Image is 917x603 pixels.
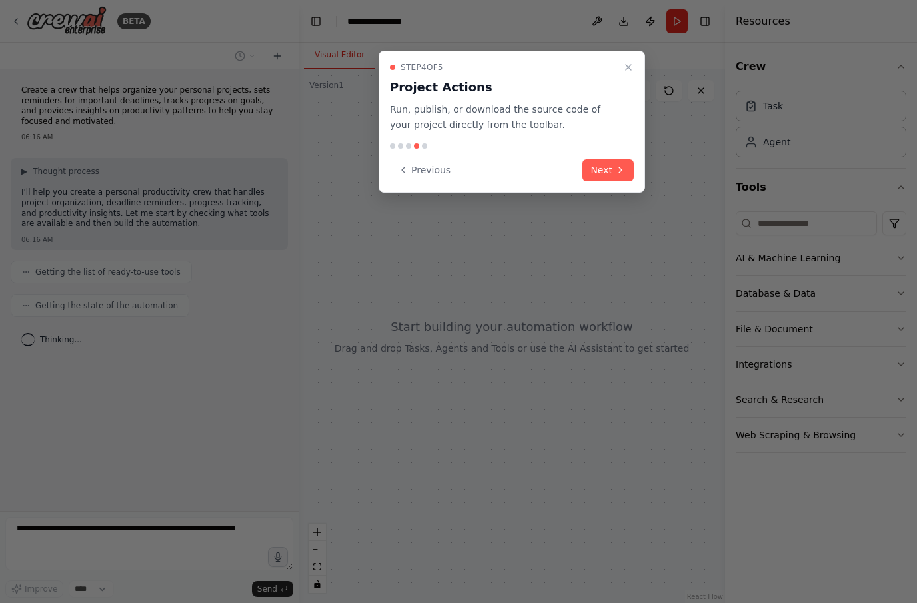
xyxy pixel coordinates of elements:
span: Step 4 of 5 [401,62,443,73]
button: Close walkthrough [620,59,636,75]
button: Previous [390,159,458,181]
button: Hide left sidebar [307,12,325,31]
p: Run, publish, or download the source code of your project directly from the toolbar. [390,102,618,133]
button: Next [582,159,634,181]
h3: Project Actions [390,78,618,97]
